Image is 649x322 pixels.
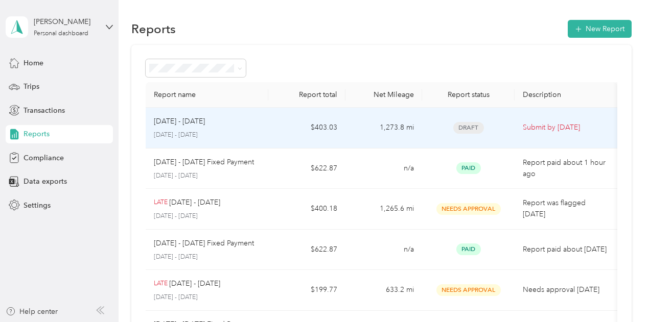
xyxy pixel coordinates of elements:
p: [DATE] - [DATE] [154,131,261,140]
th: Net Mileage [345,82,422,108]
p: [DATE] - [DATE] [169,197,220,208]
p: LATE [154,198,168,207]
p: Needs approval [DATE] [523,284,609,295]
div: [PERSON_NAME] [34,16,98,27]
p: Report paid about 1 hour ago [523,157,609,180]
td: 633.2 mi [345,270,422,311]
p: Submit by [DATE] [523,122,609,133]
iframe: Everlance-gr Chat Button Frame [592,265,649,322]
td: $622.87 [268,148,345,189]
p: [DATE] - [DATE] Fixed Payment [154,157,254,168]
div: Personal dashboard [34,31,88,37]
p: Report was flagged [DATE] [523,197,609,220]
p: [DATE] - [DATE] [154,293,261,302]
span: Draft [453,122,484,134]
th: Report total [268,82,345,108]
p: [DATE] - [DATE] [154,212,261,221]
p: [DATE] - [DATE] Fixed Payment [154,238,254,249]
p: [DATE] - [DATE] [154,253,261,262]
td: n/a [345,148,422,189]
p: LATE [154,279,168,288]
span: Home [24,58,43,68]
button: New Report [568,20,632,38]
p: [DATE] - [DATE] [154,116,205,127]
td: $400.18 [268,189,345,230]
p: [DATE] - [DATE] [154,171,261,181]
th: Report name [146,82,269,108]
td: 1,265.6 mi [345,189,422,230]
td: $622.87 [268,230,345,270]
span: Needs Approval [436,284,501,296]
td: $403.03 [268,108,345,148]
span: Settings [24,200,51,211]
span: Data exports [24,176,67,187]
h1: Reports [131,23,176,34]
div: Report status [430,90,506,99]
span: Needs Approval [436,203,501,215]
span: Trips [24,81,39,92]
td: $199.77 [268,270,345,311]
th: Description [515,82,617,108]
span: Compliance [24,153,64,163]
td: n/a [345,230,422,270]
button: Help center [6,306,58,317]
td: 1,273.8 mi [345,108,422,148]
span: Paid [456,243,481,255]
span: Reports [24,129,50,139]
span: Transactions [24,105,65,116]
span: Paid [456,162,481,174]
p: Report paid about [DATE] [523,244,609,255]
p: [DATE] - [DATE] [169,278,220,289]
